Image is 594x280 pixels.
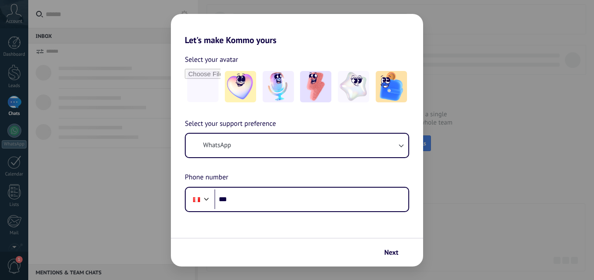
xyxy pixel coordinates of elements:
[380,245,410,260] button: Next
[188,190,205,209] div: Peru: + 51
[338,71,369,102] img: -4.jpeg
[185,54,238,65] span: Select your avatar
[185,118,276,130] span: Select your support preference
[203,141,231,150] span: WhatsApp
[185,172,228,183] span: Phone number
[225,71,256,102] img: -1.jpeg
[384,250,398,256] span: Next
[300,71,331,102] img: -3.jpeg
[376,71,407,102] img: -5.jpeg
[171,14,423,45] h2: Let's make Kommo yours
[186,134,408,157] button: WhatsApp
[263,71,294,102] img: -2.jpeg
